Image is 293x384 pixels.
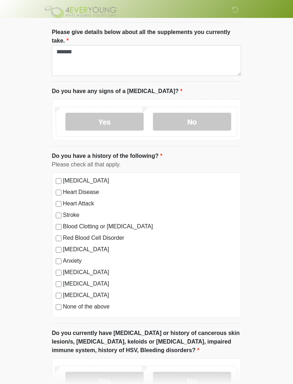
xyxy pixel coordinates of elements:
label: [MEDICAL_DATA] [63,245,237,254]
input: Heart Attack [56,201,61,207]
input: [MEDICAL_DATA] [56,247,61,253]
input: Stroke [56,213,61,218]
input: Red Blood Cell Disorder [56,235,61,241]
label: No [153,113,231,131]
label: Heart Attack [63,199,237,208]
label: None of the above [63,302,237,311]
label: [MEDICAL_DATA] [63,268,237,277]
label: Anxiety [63,257,237,265]
input: [MEDICAL_DATA] [56,281,61,287]
input: Anxiety [56,258,61,264]
label: Red Blood Cell Disorder [63,234,237,242]
label: [MEDICAL_DATA] [63,291,237,300]
input: None of the above [56,304,61,310]
input: [MEDICAL_DATA] [56,178,61,184]
input: [MEDICAL_DATA] [56,270,61,276]
div: Please check all that apply. [52,160,241,169]
input: Heart Disease [56,190,61,195]
label: [MEDICAL_DATA] [63,176,237,185]
label: Please give details below about all the supplements you currently take. [52,28,241,45]
input: Blood Clotting or [MEDICAL_DATA] [56,224,61,230]
label: Stroke [63,211,237,219]
label: [MEDICAL_DATA] [63,280,237,288]
input: [MEDICAL_DATA] [56,293,61,298]
label: Yes [65,113,144,131]
label: Do you have any signs of a [MEDICAL_DATA]? [52,87,183,96]
label: Heart Disease [63,188,237,196]
label: Do you have a history of the following? [52,152,162,160]
img: 4Ever Young Frankfort Logo [45,5,118,18]
label: Do you currently have [MEDICAL_DATA] or history of cancerous skin lesion/s, [MEDICAL_DATA], keloi... [52,329,241,355]
label: Blood Clotting or [MEDICAL_DATA] [63,222,237,231]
